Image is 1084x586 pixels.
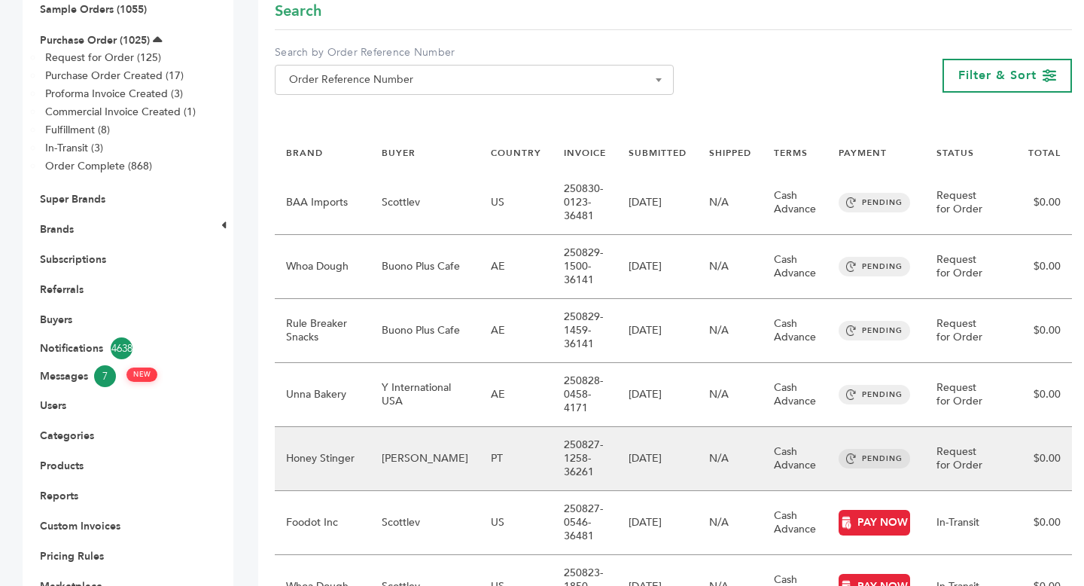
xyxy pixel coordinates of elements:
[40,33,150,47] a: Purchase Order (1025)
[40,489,78,503] a: Reports
[275,1,321,22] span: Search
[275,65,674,95] span: Order Reference Number
[564,147,606,159] a: INVOICE
[925,491,995,555] td: In-Transit
[925,299,995,363] td: Request for Order
[839,147,887,159] a: PAYMENT
[45,159,152,173] a: Order Complete (868)
[995,491,1072,555] td: $0.00
[925,363,995,427] td: Request for Order
[763,235,827,299] td: Cash Advance
[617,235,698,299] td: [DATE]
[480,299,553,363] td: AE
[283,69,665,90] span: Order Reference Number
[553,171,617,235] td: 250830-0123-36481
[40,365,193,387] a: Messages7 NEW
[40,192,105,206] a: Super Brands
[40,337,193,359] a: Notifications4638
[275,45,674,60] label: Search by Order Reference Number
[617,491,698,555] td: [DATE]
[45,123,110,137] a: Fulfillment (8)
[40,282,84,297] a: Referrals
[275,491,370,555] td: Foodot Inc
[763,363,827,427] td: Cash Advance
[275,171,370,235] td: BAA Imports
[553,363,617,427] td: 250828-0458-4171
[480,171,553,235] td: US
[925,171,995,235] td: Request for Order
[839,321,910,340] span: PENDING
[94,365,116,387] span: 7
[995,363,1072,427] td: $0.00
[111,337,132,359] span: 4638
[370,427,480,491] td: [PERSON_NAME]
[45,141,103,155] a: In-Transit (3)
[995,427,1072,491] td: $0.00
[698,171,763,235] td: N/A
[370,171,480,235] td: Scottlev
[936,147,974,159] a: STATUS
[839,257,910,276] span: PENDING
[480,491,553,555] td: US
[553,491,617,555] td: 250827-0546-36481
[958,67,1037,84] span: Filter & Sort
[45,50,161,65] a: Request for Order (125)
[839,510,910,536] a: PAY NOW
[491,147,541,159] a: COUNTRY
[40,459,84,473] a: Products
[275,427,370,491] td: Honey Stinger
[1028,147,1061,159] a: TOTAL
[995,235,1072,299] td: $0.00
[629,147,687,159] a: SUBMITTED
[995,171,1072,235] td: $0.00
[763,171,827,235] td: Cash Advance
[45,105,196,119] a: Commercial Invoice Created (1)
[40,429,94,443] a: Categories
[698,235,763,299] td: N/A
[480,235,553,299] td: AE
[553,427,617,491] td: 250827-1258-36261
[553,299,617,363] td: 250829-1459-36141
[275,363,370,427] td: Unna Bakery
[925,235,995,299] td: Request for Order
[839,385,910,404] span: PENDING
[40,519,120,533] a: Custom Invoices
[40,252,106,267] a: Subscriptions
[126,368,157,382] span: NEW
[774,147,808,159] a: TERMS
[480,363,553,427] td: AE
[370,491,480,555] td: Scottlev
[40,549,104,563] a: Pricing Rules
[40,2,147,17] a: Sample Orders (1055)
[617,363,698,427] td: [DATE]
[553,235,617,299] td: 250829-1500-36141
[275,299,370,363] td: Rule Breaker Snacks
[763,299,827,363] td: Cash Advance
[480,427,553,491] td: PT
[45,69,184,83] a: Purchase Order Created (17)
[763,491,827,555] td: Cash Advance
[617,299,698,363] td: [DATE]
[698,427,763,491] td: N/A
[370,363,480,427] td: Y International USA
[709,147,751,159] a: SHIPPED
[617,171,698,235] td: [DATE]
[45,87,183,101] a: Proforma Invoice Created (3)
[617,427,698,491] td: [DATE]
[995,299,1072,363] td: $0.00
[763,427,827,491] td: Cash Advance
[925,427,995,491] td: Request for Order
[370,235,480,299] td: Buono Plus Cafe
[698,299,763,363] td: N/A
[40,222,74,237] a: Brands
[370,299,480,363] td: Buono Plus Cafe
[698,363,763,427] td: N/A
[382,147,416,159] a: BUYER
[698,491,763,555] td: N/A
[275,235,370,299] td: Whoa Dough
[286,147,323,159] a: BRAND
[40,313,72,327] a: Buyers
[40,398,66,413] a: Users
[839,193,910,212] span: PENDING
[839,449,910,468] span: PENDING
